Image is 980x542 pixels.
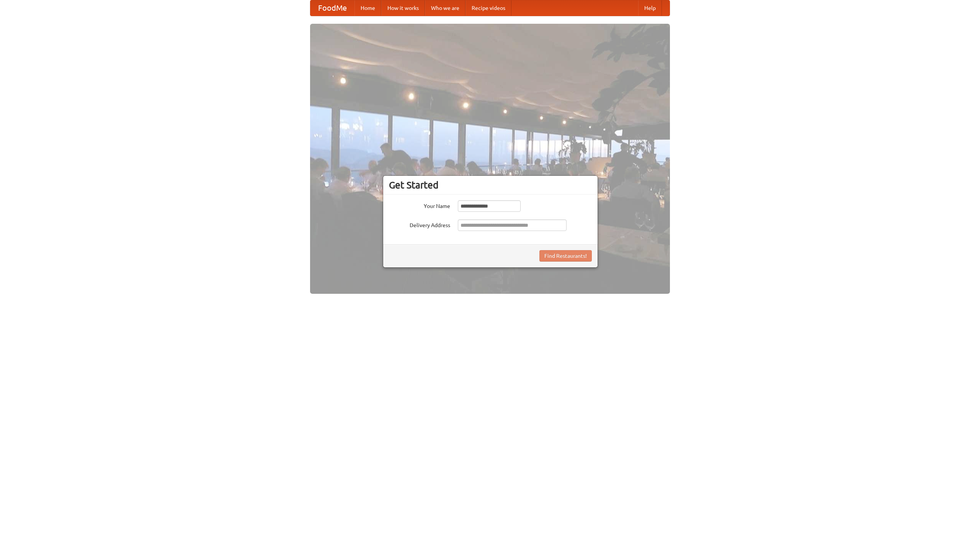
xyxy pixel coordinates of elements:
a: Help [638,0,662,16]
label: Delivery Address [389,219,450,229]
a: Home [354,0,381,16]
label: Your Name [389,200,450,210]
a: How it works [381,0,425,16]
a: Recipe videos [465,0,511,16]
button: Find Restaurants! [539,250,592,262]
h3: Get Started [389,179,592,191]
a: Who we are [425,0,465,16]
a: FoodMe [310,0,354,16]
